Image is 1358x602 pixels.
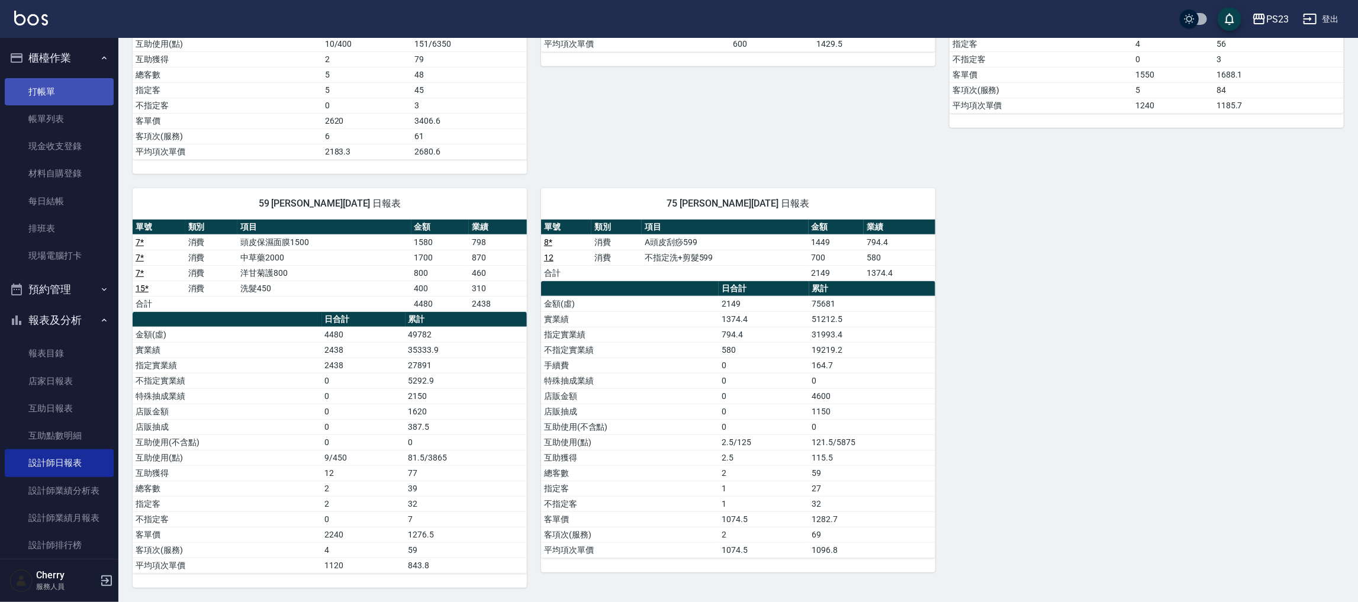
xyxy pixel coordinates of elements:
[406,373,527,388] td: 5292.9
[541,342,719,358] td: 不指定實業績
[541,281,935,558] table: a dense table
[719,465,809,481] td: 2
[1214,36,1344,51] td: 56
[5,274,114,305] button: 預約管理
[719,434,809,450] td: 2.5/125
[719,373,809,388] td: 0
[322,542,406,558] td: 4
[406,434,527,450] td: 0
[133,296,185,311] td: 合計
[809,496,935,511] td: 32
[406,342,527,358] td: 35333.9
[809,419,935,434] td: 0
[406,465,527,481] td: 77
[406,388,527,404] td: 2150
[322,128,411,144] td: 6
[541,388,719,404] td: 店販金額
[809,481,935,496] td: 27
[36,569,96,581] h5: Cherry
[5,105,114,133] a: 帳單列表
[809,327,935,342] td: 31993.4
[541,373,719,388] td: 特殊抽成業績
[1266,12,1289,27] div: PS23
[541,265,591,281] td: 合計
[237,220,411,235] th: 項目
[541,511,719,527] td: 客單價
[322,113,411,128] td: 2620
[809,388,935,404] td: 4600
[809,234,864,250] td: 1449
[133,67,322,82] td: 總客數
[133,144,322,159] td: 平均項次單價
[185,281,238,296] td: 消費
[809,296,935,311] td: 75681
[541,220,591,235] th: 單號
[5,133,114,160] a: 現金收支登錄
[1133,36,1214,51] td: 4
[406,358,527,373] td: 27891
[185,220,238,235] th: 類別
[541,496,719,511] td: 不指定客
[719,388,809,404] td: 0
[133,82,322,98] td: 指定客
[541,465,719,481] td: 總客數
[950,36,1133,51] td: 指定客
[591,250,642,265] td: 消費
[237,265,411,281] td: 洋甘菊護800
[322,481,406,496] td: 2
[541,450,719,465] td: 互助獲得
[411,234,469,250] td: 1580
[541,296,719,311] td: 金額(虛)
[864,265,935,281] td: 1374.4
[5,368,114,395] a: 店家日報表
[5,532,114,559] a: 設計師排行榜
[411,128,527,144] td: 61
[5,449,114,477] a: 設計師日報表
[809,281,935,297] th: 累計
[731,36,814,51] td: 600
[133,450,322,465] td: 互助使用(點)
[322,511,406,527] td: 0
[809,373,935,388] td: 0
[185,265,238,281] td: 消費
[950,51,1133,67] td: 不指定客
[14,11,48,25] img: Logo
[5,160,114,187] a: 材料自購登錄
[541,327,719,342] td: 指定實業績
[133,98,322,113] td: 不指定客
[1133,82,1214,98] td: 5
[322,51,411,67] td: 2
[133,542,322,558] td: 客項次(服務)
[322,419,406,434] td: 0
[591,220,642,235] th: 類別
[1214,51,1344,67] td: 3
[469,296,527,311] td: 2438
[322,527,406,542] td: 2240
[133,51,322,67] td: 互助獲得
[322,388,406,404] td: 0
[541,311,719,327] td: 實業績
[809,404,935,419] td: 1150
[1214,67,1344,82] td: 1688.1
[406,419,527,434] td: 387.5
[1247,7,1293,31] button: PS23
[322,465,406,481] td: 12
[5,78,114,105] a: 打帳單
[411,67,527,82] td: 48
[322,327,406,342] td: 4480
[322,358,406,373] td: 2438
[411,265,469,281] td: 800
[411,281,469,296] td: 400
[406,312,527,327] th: 累計
[322,312,406,327] th: 日合計
[469,281,527,296] td: 310
[541,419,719,434] td: 互助使用(不含點)
[411,51,527,67] td: 79
[133,481,322,496] td: 總客數
[719,481,809,496] td: 1
[411,36,527,51] td: 151/6350
[9,569,33,593] img: Person
[469,265,527,281] td: 460
[133,312,527,574] table: a dense table
[185,250,238,265] td: 消費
